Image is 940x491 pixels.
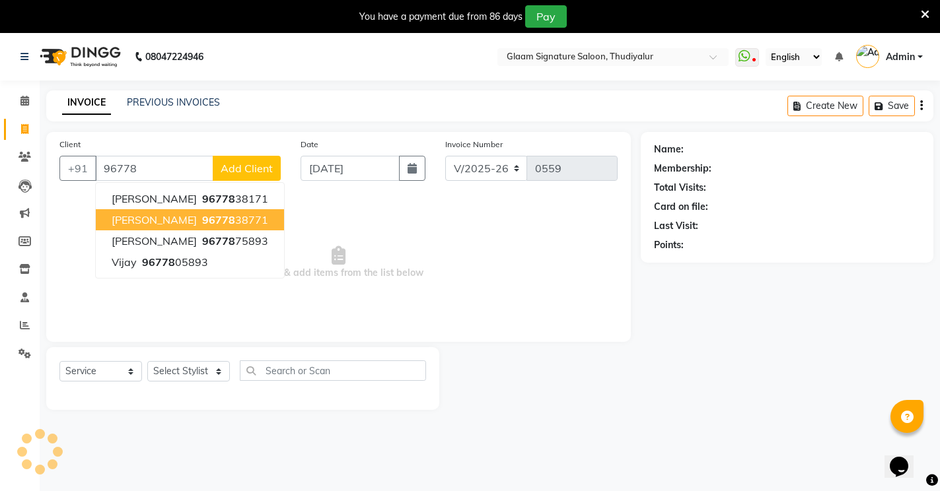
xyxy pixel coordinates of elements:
[139,255,208,269] ngb-highlight: 05893
[654,181,706,195] div: Total Visits:
[59,197,618,329] span: Select & add items from the list below
[654,238,684,252] div: Points:
[654,219,698,233] div: Last Visit:
[654,200,708,214] div: Card on file:
[59,139,81,150] label: Client
[145,38,203,75] b: 08047224946
[199,213,268,226] ngb-highlight: 38771
[885,438,927,478] iframe: chat widget
[59,156,96,181] button: +91
[654,143,684,156] div: Name:
[445,139,503,150] label: Invoice Number
[202,234,235,247] span: 96778
[787,96,863,116] button: Create New
[112,192,197,205] span: [PERSON_NAME]
[359,10,523,24] div: You have a payment due from 86 days
[112,255,137,269] span: vijay
[199,234,268,247] ngb-highlight: 75893
[62,91,111,115] a: INVOICE
[142,255,175,269] span: 96778
[199,192,268,205] ngb-highlight: 38171
[213,156,281,181] button: Add Client
[202,213,235,226] span: 96778
[525,5,567,28] button: Pay
[221,162,273,175] span: Add Client
[240,360,426,381] input: Search or Scan
[34,38,124,75] img: logo
[112,234,197,247] span: [PERSON_NAME]
[127,96,220,108] a: PREVIOUS INVOICES
[869,96,915,116] button: Save
[112,213,197,226] span: [PERSON_NAME]
[202,192,235,205] span: 96778
[95,156,213,181] input: Search by Name/Mobile/Email/Code
[856,45,879,68] img: Admin
[301,139,318,150] label: Date
[654,162,711,176] div: Membership:
[886,50,915,64] span: Admin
